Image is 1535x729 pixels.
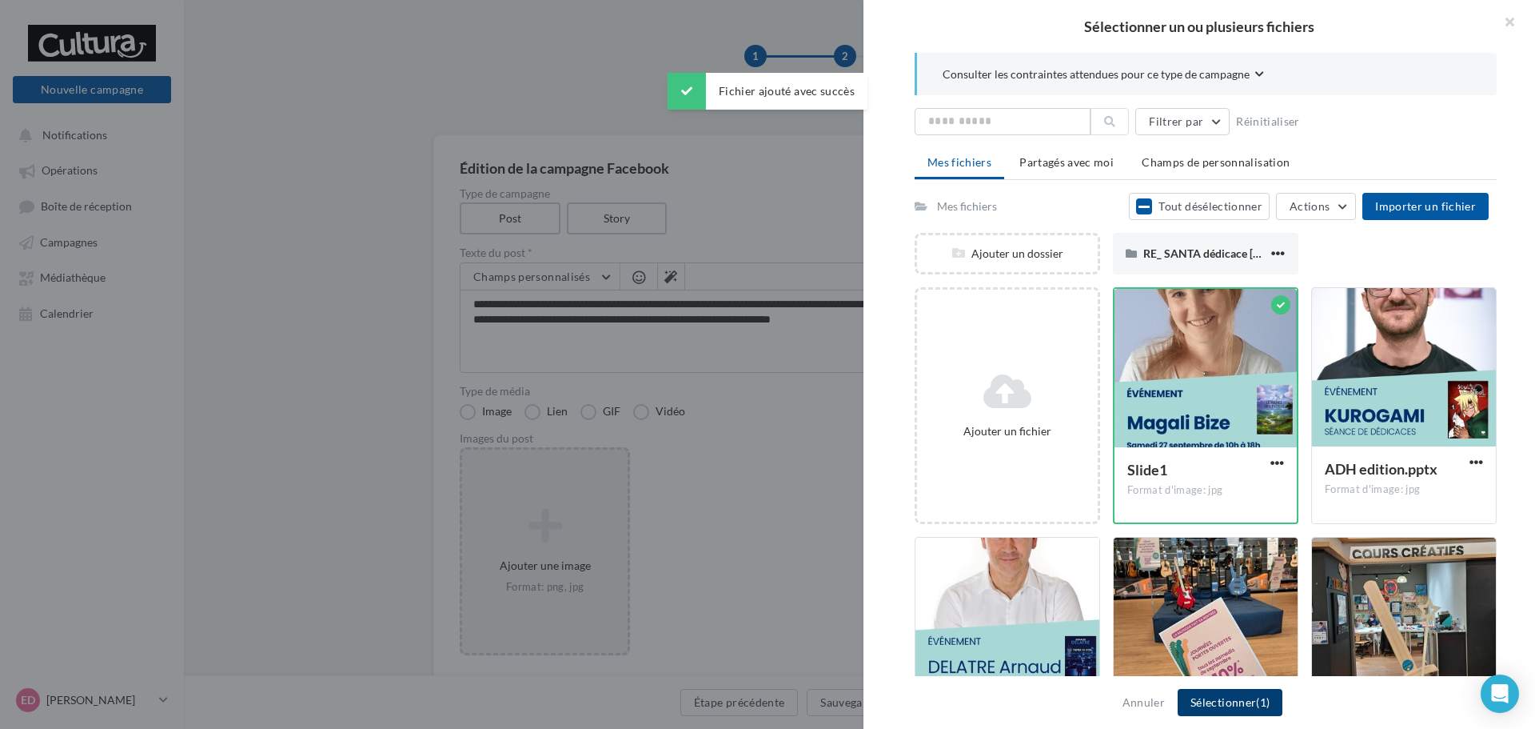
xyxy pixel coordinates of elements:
button: Réinitialiser [1230,112,1306,131]
button: Tout désélectionner [1129,193,1270,220]
button: Annuler [1116,693,1171,712]
div: Ajouter un dossier [917,246,1098,262]
span: ADH edition.pptx [1325,460,1437,478]
button: Consulter les contraintes attendues pour ce type de campagne [943,66,1264,86]
h2: Sélectionner un ou plusieurs fichiers [889,19,1509,34]
span: Actions [1290,199,1330,213]
button: Importer un fichier [1362,193,1489,220]
button: Filtrer par [1135,108,1230,135]
div: Format d'image: jpg [1325,483,1483,497]
div: Format d'image: jpg [1127,483,1284,498]
div: Mes fichiers [937,198,997,214]
span: Consulter les contraintes attendues pour ce type de campagne [943,66,1250,82]
span: Mes fichiers [927,155,991,169]
button: Sélectionner(1) [1178,689,1282,716]
div: Fichier ajouté avec succès [668,73,867,110]
button: Actions [1276,193,1356,220]
span: Partagés avec moi [1019,155,1114,169]
span: (1) [1256,695,1270,709]
div: Open Intercom Messenger [1481,675,1519,713]
span: Importer un fichier [1375,199,1476,213]
div: Ajouter un fichier [923,423,1091,439]
span: Champs de personnalisation [1142,155,1290,169]
span: RE_ SANTA dédicace [DATE] Cultura St Priest [1143,246,1369,260]
span: Slide1 [1127,461,1167,479]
